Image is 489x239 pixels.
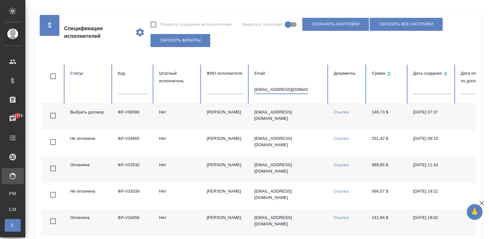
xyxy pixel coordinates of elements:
td: 146,73 $ [367,104,408,130]
div: Штатный исполнитель [159,70,197,85]
td: [PERSON_NAME] [202,157,249,183]
td: Не оплачена [65,130,113,157]
a: Ссылка [334,162,349,167]
td: [PERSON_NAME] [202,104,249,130]
span: PM [8,190,17,197]
td: 989,95 $ [367,157,408,183]
td: Нет [154,183,202,209]
td: [EMAIL_ADDRESS][DOMAIN_NAME] [249,183,329,209]
div: Документы [334,70,362,77]
span: Toggle Row Selected [46,135,60,149]
span: С [8,222,17,229]
span: Toggle Row Selected [46,109,60,122]
button: Сохранить настройки [302,18,369,31]
span: CM [8,206,17,213]
td: ФЛ-V34665 [113,130,154,157]
span: Сбросить фильтры [160,38,201,43]
td: Нет [154,130,202,157]
span: Показать созданные исполнителями [160,21,231,28]
span: Сохранить настройки [312,22,359,27]
div: ФИО исполнителя [207,70,244,77]
td: ФЛ-V38080 [113,104,154,130]
span: Toggle Row Selected [46,162,60,175]
td: Оплачена [65,157,113,183]
td: ФЛ-V33532 [113,157,154,183]
a: CM [5,203,21,216]
span: 11775 [8,113,27,119]
td: [DATE] 11:43 [408,157,456,183]
a: Ссылка [334,189,349,194]
a: Ссылка [334,136,349,141]
td: [DATE] 18:02 [408,209,456,236]
td: [EMAIL_ADDRESS][DOMAIN_NAME] [249,209,329,236]
td: [DATE] 19:21 [408,183,456,209]
button: Сбросить все настройки [370,18,443,31]
a: Ссылка [334,110,349,114]
span: Сбросить все настройки [379,22,433,27]
div: Сортировка [372,70,403,79]
button: 🙏 [467,204,483,220]
a: Ссылка [334,215,349,220]
td: Выбрать договор [65,104,113,130]
div: Код [118,70,149,77]
a: С [5,219,21,232]
td: [PERSON_NAME] [202,183,249,209]
span: Toggle Row Selected [46,188,60,201]
a: 11775 [2,111,24,127]
td: [DATE] 07:37 [408,104,456,130]
td: Не оплачена [65,183,113,209]
td: [EMAIL_ADDRESS][DOMAIN_NAME] [249,130,329,157]
div: Статус [70,70,108,77]
span: Toggle Row Selected [46,215,60,228]
div: Email [254,70,324,77]
td: Нет [154,157,202,183]
span: Спецификации исполнителей [64,25,130,40]
td: [PERSON_NAME] [202,209,249,236]
td: [EMAIL_ADDRESS][DOMAIN_NAME] [249,157,329,183]
td: 241,94 $ [367,209,408,236]
td: Нет [154,104,202,130]
td: ФЛ-V33339 [113,183,154,209]
td: [DATE] 08:15 [408,130,456,157]
td: Оплачена [65,209,113,236]
div: Сортировка [413,70,451,79]
td: 566,07 $ [367,183,408,209]
span: Закрепить заголовки [242,21,282,28]
td: ФЛ-V18456 [113,209,154,236]
span: 🙏 [469,205,480,219]
td: [EMAIL_ADDRESS][DOMAIN_NAME] [249,104,329,130]
button: Сбросить фильтры [151,34,210,47]
td: Нет [154,209,202,236]
td: [PERSON_NAME] [202,130,249,157]
td: 251,42 $ [367,130,408,157]
a: PM [5,187,21,200]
